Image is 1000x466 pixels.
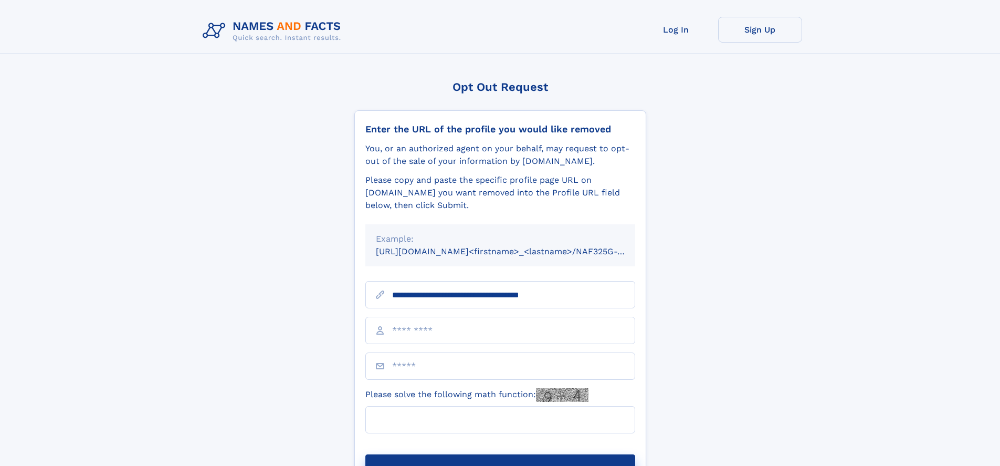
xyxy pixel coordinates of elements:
small: [URL][DOMAIN_NAME]<firstname>_<lastname>/NAF325G-xxxxxxxx [376,246,655,256]
div: Opt Out Request [354,80,646,94]
div: Example: [376,233,625,245]
a: Log In [634,17,718,43]
img: Logo Names and Facts [198,17,350,45]
div: Please copy and paste the specific profile page URL on [DOMAIN_NAME] you want removed into the Pr... [365,174,635,212]
div: Enter the URL of the profile you would like removed [365,123,635,135]
div: You, or an authorized agent on your behalf, may request to opt-out of the sale of your informatio... [365,142,635,168]
label: Please solve the following math function: [365,388,588,402]
a: Sign Up [718,17,802,43]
